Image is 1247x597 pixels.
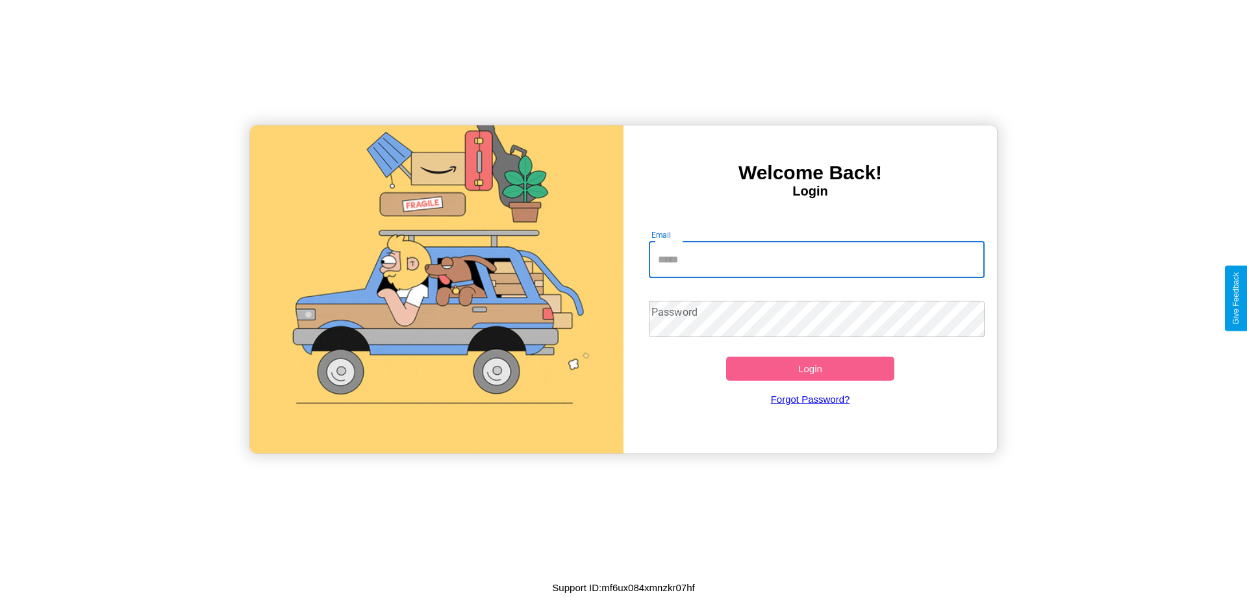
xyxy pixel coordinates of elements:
[250,125,623,453] img: gif
[552,579,694,596] p: Support ID: mf6ux084xmnzkr07hf
[623,184,997,199] h4: Login
[623,162,997,184] h3: Welcome Back!
[651,229,672,240] label: Email
[642,381,979,418] a: Forgot Password?
[1231,272,1241,325] div: Give Feedback
[726,357,894,381] button: Login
